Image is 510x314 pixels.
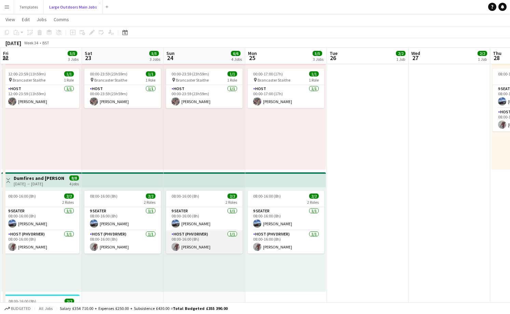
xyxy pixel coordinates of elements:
span: 6/6 [231,51,240,56]
span: 5/5 [313,51,322,56]
span: 1 Role [309,77,319,83]
span: Week 34 [23,40,40,45]
span: 1 Role [227,77,237,83]
span: Wed [411,50,420,56]
span: Thu [493,50,501,56]
span: 2/2 [478,51,487,56]
div: Salary £354 710.00 + Expenses £250.00 + Subsistence £430.00 = [60,306,228,311]
div: 3 Jobs [150,57,160,62]
span: 25 [247,54,257,62]
span: Brancaster Staithe [94,77,127,83]
app-job-card: 00:00-23:59 (23h59m)1/1 Brancaster Staithe1 RoleHost1/100:00-23:59 (23h59m)[PERSON_NAME] [84,69,161,108]
a: Edit [19,15,32,24]
div: [DATE] → [DATE] [14,181,65,186]
app-job-card: 08:00-16:00 (8h)2/22 Roles9 Seater1/108:00-16:00 (8h)[PERSON_NAME]Host (PHV Driver)1/108:00-16:00... [3,191,79,254]
span: 2 Roles [62,200,74,205]
span: 24 [165,54,175,62]
span: 00:00-23:59 (23h59m) [90,71,127,76]
button: Budgeted [3,305,32,312]
app-card-role: Host (PHV Driver)1/108:00-16:00 (8h)[PERSON_NAME] [166,230,243,254]
span: 2 Roles [307,200,319,205]
span: 12:00-23:59 (11h59m) [8,71,46,76]
span: Sat [85,50,92,56]
a: View [3,15,18,24]
div: 1 Job [478,57,487,62]
span: Tue [330,50,337,56]
div: BST [42,40,49,45]
span: Jobs [37,16,47,23]
app-card-role: Host (PHV Driver)1/108:00-16:00 (8h)[PERSON_NAME] [248,230,324,254]
span: 1/1 [146,71,155,76]
span: Sun [166,50,175,56]
app-card-role: Host1/100:00-23:59 (23h59m)[PERSON_NAME] [84,85,161,108]
span: 2/2 [65,299,74,304]
h3: Dumfires and [PERSON_NAME] Scenic [14,175,65,181]
app-card-role: 9 Seater1/108:00-16:00 (8h)[PERSON_NAME] [166,207,243,230]
span: Edit [22,16,30,23]
span: 1 Role [64,77,74,83]
span: Budgeted [11,306,31,311]
span: 8/8 [69,175,79,181]
span: 2 Roles [144,200,155,205]
span: 1/1 [64,71,74,76]
app-job-card: 00:00-17:00 (17h)1/1 Brancaster Staithe1 RoleHost1/100:00-17:00 (17h)[PERSON_NAME] [248,69,324,108]
app-card-role: Host (PHV Driver)1/108:00-16:00 (8h)[PERSON_NAME] [84,230,161,254]
span: 08:00-16:00 (8h) [171,194,199,199]
div: 3 Jobs [313,57,323,62]
span: 23 [84,54,92,62]
span: Brancaster Staithe [13,77,45,83]
span: 5/5 [68,51,77,56]
span: 2/2 [309,194,319,199]
span: 2/2 [146,194,155,199]
span: All jobs [38,306,54,311]
app-job-card: 00:00-23:59 (23h59m)1/1 Brancaster Staithe1 RoleHost1/100:00-23:59 (23h59m)[PERSON_NAME] [166,69,243,108]
span: View [5,16,15,23]
span: Brancaster Staithe [258,77,290,83]
span: 2 Roles [225,200,237,205]
span: Comms [54,16,69,23]
app-card-role: 9 Seater1/108:00-16:00 (8h)[PERSON_NAME] [84,207,161,230]
span: 28 [492,54,501,62]
span: Fri [3,50,9,56]
app-card-role: 9 Seater1/108:00-16:00 (8h)[PERSON_NAME] [248,207,324,230]
app-card-role: Host1/100:00-23:59 (23h59m)[PERSON_NAME] [166,85,243,108]
div: [DATE] [5,40,21,46]
span: Total Budgeted £355 390.00 [173,306,228,311]
app-job-card: 08:00-16:00 (8h)2/22 Roles9 Seater1/108:00-16:00 (8h)[PERSON_NAME]Host (PHV Driver)1/108:00-16:00... [84,191,161,254]
app-card-role: Host (PHV Driver)1/108:00-16:00 (8h)[PERSON_NAME] [3,230,79,254]
span: 26 [329,54,337,62]
app-card-role: Host1/112:00-23:59 (11h59m)[PERSON_NAME] [3,85,79,108]
a: Comms [51,15,72,24]
span: 2/2 [228,194,237,199]
app-job-card: 08:00-16:00 (8h)2/22 Roles9 Seater1/108:00-16:00 (8h)[PERSON_NAME]Host (PHV Driver)1/108:00-16:00... [166,191,243,254]
span: 08:00-16:00 (8h) [253,194,281,199]
app-card-role: 9 Seater1/108:00-16:00 (8h)[PERSON_NAME] [3,207,79,230]
a: Jobs [34,15,50,24]
app-card-role: Host1/100:00-17:00 (17h)[PERSON_NAME] [248,85,324,108]
span: 1/1 [309,71,319,76]
div: 3 Jobs [68,57,79,62]
span: 2/2 [64,194,74,199]
span: 5/5 [149,51,159,56]
div: 1 Job [396,57,405,62]
div: 4 jobs [69,181,79,186]
div: 4 Jobs [231,57,242,62]
span: Mon [248,50,257,56]
app-job-card: 12:00-23:59 (11h59m)1/1 Brancaster Staithe1 RoleHost1/112:00-23:59 (11h59m)[PERSON_NAME] [3,69,79,108]
button: Large Outdoors Main Jobs [44,0,103,14]
span: 08:00-16:00 (8h) [8,194,36,199]
span: Brancaster Staithe [176,77,209,83]
span: 00:00-17:00 (17h) [253,71,283,76]
span: 27 [410,54,420,62]
span: 08:00-16:00 (8h) [90,194,118,199]
span: 1 Role [146,77,155,83]
app-job-card: 08:00-16:00 (8h)2/22 Roles9 Seater1/108:00-16:00 (8h)[PERSON_NAME]Host (PHV Driver)1/108:00-16:00... [248,191,324,254]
